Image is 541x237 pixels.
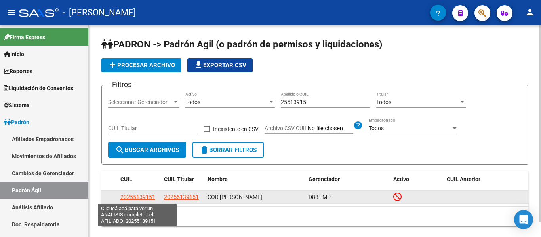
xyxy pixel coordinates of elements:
datatable-header-cell: Gerenciador [305,171,391,188]
mat-icon: help [353,121,363,130]
span: 20255139151 [120,194,155,200]
mat-icon: file_download [194,60,203,70]
span: Nombre [208,176,228,182]
span: Padrón [4,118,29,127]
span: 20255139151 [164,194,199,200]
span: Liquidación de Convenios [4,84,73,93]
span: Firma Express [4,33,45,42]
h3: Filtros [108,79,135,90]
span: D88 - MP [309,194,331,200]
span: Sistema [4,101,30,110]
span: PADRON -> Padrón Agil (o padrón de permisos y liquidaciones) [101,39,382,50]
datatable-header-cell: CUIL Anterior [444,171,529,188]
datatable-header-cell: Activo [390,171,444,188]
span: Exportar CSV [194,62,246,69]
span: CUIL Titular [164,176,194,182]
span: CUIL [120,176,132,182]
mat-icon: menu [6,8,16,17]
mat-icon: delete [200,145,209,155]
span: Buscar Archivos [115,146,179,154]
span: Activo [393,176,409,182]
span: Procesar archivo [108,62,175,69]
span: COR [PERSON_NAME] [208,194,262,200]
div: Open Intercom Messenger [514,210,533,229]
span: CUIL Anterior [447,176,480,182]
button: Borrar Filtros [192,142,264,158]
datatable-header-cell: Nombre [204,171,305,188]
datatable-header-cell: CUIL Titular [161,171,204,188]
button: Procesar archivo [101,58,181,72]
mat-icon: search [115,145,125,155]
mat-icon: add [108,60,117,70]
span: Todos [369,125,384,131]
datatable-header-cell: CUIL [117,171,161,188]
span: Borrar Filtros [200,146,257,154]
button: Exportar CSV [187,58,253,72]
span: Seleccionar Gerenciador [108,99,172,106]
mat-icon: person [525,8,535,17]
span: Reportes [4,67,32,76]
span: Archivo CSV CUIL [265,125,308,131]
span: - [PERSON_NAME] [63,4,136,21]
input: Archivo CSV CUIL [308,125,353,132]
button: Buscar Archivos [108,142,186,158]
span: Inexistente en CSV [213,124,259,134]
div: 1 total [101,207,528,226]
span: Gerenciador [309,176,340,182]
span: Todos [376,99,391,105]
span: Inicio [4,50,24,59]
span: Todos [185,99,200,105]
